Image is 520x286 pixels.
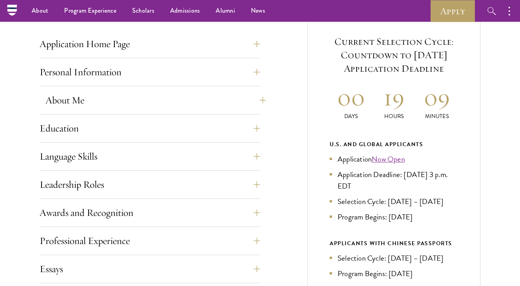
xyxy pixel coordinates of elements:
[330,238,458,248] div: APPLICANTS WITH CHINESE PASSPORTS
[330,268,458,279] li: Program Begins: [DATE]
[40,63,260,82] button: Personal Information
[330,196,458,207] li: Selection Cycle: [DATE] – [DATE]
[372,112,415,120] p: Hours
[40,203,260,222] button: Awards and Recognition
[40,231,260,250] button: Professional Experience
[372,82,415,112] h2: 19
[46,91,266,110] button: About Me
[330,153,458,165] li: Application
[330,252,458,264] li: Selection Cycle: [DATE] – [DATE]
[330,139,458,149] div: U.S. and Global Applicants
[40,175,260,194] button: Leadership Roles
[40,147,260,166] button: Language Skills
[330,112,372,120] p: Days
[40,119,260,138] button: Education
[330,82,372,112] h2: 00
[40,34,260,53] button: Application Home Page
[40,259,260,278] button: Essays
[416,112,458,120] p: Minutes
[330,35,458,75] h5: Current Selection Cycle: Countdown to [DATE] Application Deadline
[330,169,458,192] li: Application Deadline: [DATE] 3 p.m. EDT
[372,153,405,165] a: Now Open
[416,82,458,112] h2: 09
[330,211,458,223] li: Program Begins: [DATE]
